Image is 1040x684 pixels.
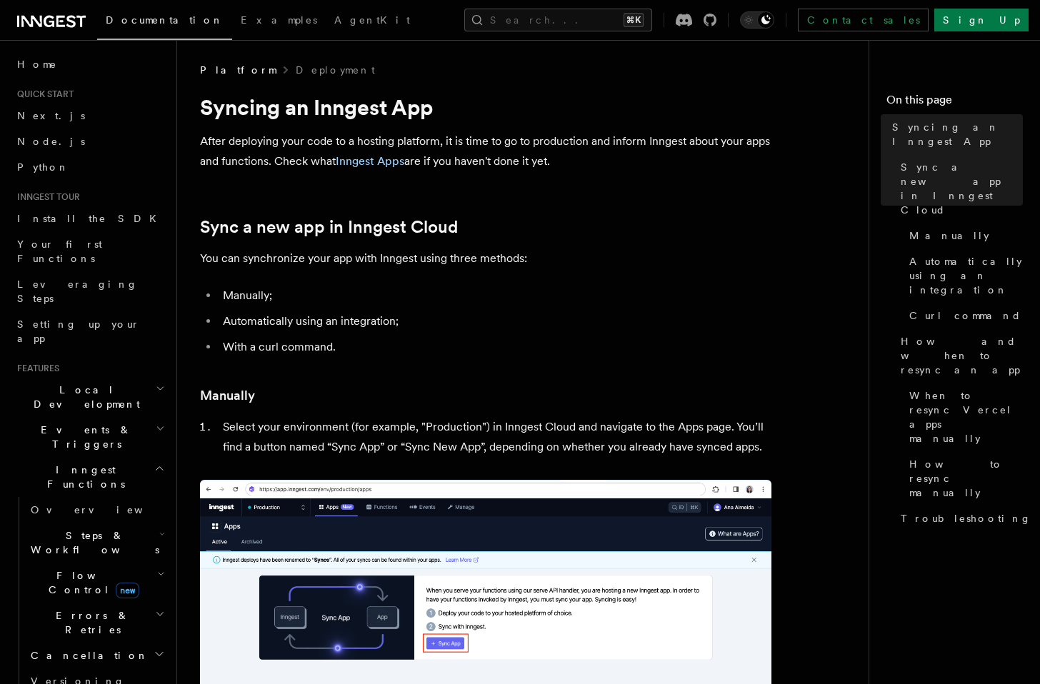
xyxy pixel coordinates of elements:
[11,417,168,457] button: Events & Triggers
[25,643,168,668] button: Cancellation
[11,423,156,451] span: Events & Triggers
[11,191,80,203] span: Inngest tour
[892,120,1023,149] span: Syncing an Inngest App
[200,386,255,406] a: Manually
[901,160,1023,217] span: Sync a new app in Inngest Cloud
[200,63,276,77] span: Platform
[11,271,168,311] a: Leveraging Steps
[11,363,59,374] span: Features
[11,231,168,271] a: Your first Functions
[904,451,1023,506] a: How to resync manually
[25,497,168,523] a: Overview
[11,377,168,417] button: Local Development
[11,383,156,411] span: Local Development
[200,131,771,171] p: After deploying your code to a hosting platform, it is time to go to production and inform Innges...
[895,328,1023,383] a: How and when to resync an app
[219,337,771,357] li: With a curl command.
[909,228,989,243] span: Manually
[25,568,157,597] span: Flow Control
[464,9,652,31] button: Search...⌘K
[904,248,1023,303] a: Automatically using an integration
[909,254,1023,297] span: Automatically using an integration
[334,14,410,26] span: AgentKit
[219,311,771,331] li: Automatically using an integration;
[25,528,159,557] span: Steps & Workflows
[25,608,155,637] span: Errors & Retries
[25,648,149,663] span: Cancellation
[895,154,1023,223] a: Sync a new app in Inngest Cloud
[895,506,1023,531] a: Troubleshooting
[200,217,458,237] a: Sync a new app in Inngest Cloud
[241,14,317,26] span: Examples
[904,383,1023,451] a: When to resync Vercel apps manually
[624,13,644,27] kbd: ⌘K
[25,563,168,603] button: Flow Controlnew
[31,504,178,515] span: Overview
[904,223,1023,248] a: Manually
[11,51,168,77] a: Home
[17,161,69,173] span: Python
[11,457,168,497] button: Inngest Functions
[25,603,168,643] button: Errors & Retries
[886,91,1023,114] h4: On this page
[934,9,1029,31] a: Sign Up
[232,4,326,39] a: Examples
[219,417,771,457] li: Select your environment (for example, "Production") in Inngest Cloud and navigate to the Apps pag...
[901,334,1023,377] span: How and when to resync an app
[901,511,1031,525] span: Troubleshooting
[17,57,57,71] span: Home
[326,4,419,39] a: AgentKit
[116,583,139,598] span: new
[17,136,85,147] span: Node.js
[798,9,929,31] a: Contact sales
[904,303,1023,328] a: Curl command
[11,206,168,231] a: Install the SDK
[11,154,168,180] a: Python
[17,238,102,264] span: Your first Functions
[200,248,771,268] p: You can synchronize your app with Inngest using three methods:
[97,4,232,40] a: Documentation
[11,463,154,491] span: Inngest Functions
[219,286,771,306] li: Manually;
[17,318,140,344] span: Setting up your app
[886,114,1023,154] a: Syncing an Inngest App
[909,457,1023,500] span: How to resync manually
[17,278,138,304] span: Leveraging Steps
[909,308,1021,323] span: Curl command
[740,11,774,29] button: Toggle dark mode
[106,14,224,26] span: Documentation
[296,63,375,77] a: Deployment
[336,154,404,168] a: Inngest Apps
[200,94,771,120] h1: Syncing an Inngest App
[17,213,165,224] span: Install the SDK
[909,388,1023,446] span: When to resync Vercel apps manually
[11,103,168,129] a: Next.js
[17,110,85,121] span: Next.js
[11,311,168,351] a: Setting up your app
[25,523,168,563] button: Steps & Workflows
[11,89,74,100] span: Quick start
[11,129,168,154] a: Node.js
